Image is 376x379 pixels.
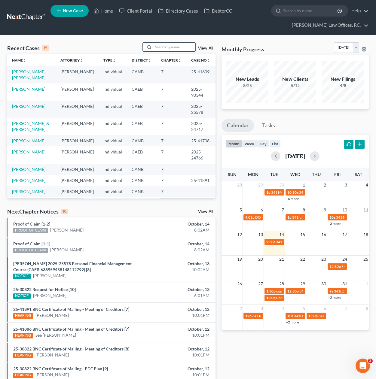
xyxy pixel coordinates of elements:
i: unfold_more [207,59,210,62]
span: 28 [237,181,243,189]
td: CANB [127,197,156,208]
a: [PERSON_NAME] [35,312,69,318]
a: Tasks [257,119,280,132]
a: [PERSON_NAME] [12,178,45,183]
span: 1:30p [266,289,276,293]
td: [PERSON_NAME] [56,118,99,135]
td: CANB [127,175,156,186]
td: 2025-24766 [186,146,216,163]
span: Sat [355,172,362,177]
a: Chapterunfold_more [161,58,182,62]
td: [PERSON_NAME] [56,135,99,146]
a: [PERSON_NAME] [33,273,66,279]
td: [PERSON_NAME] [56,66,99,83]
a: [PERSON_NAME] [50,227,84,233]
td: [PERSON_NAME] [56,175,99,186]
span: 5 [302,305,306,312]
span: 4:03p [245,215,255,220]
span: 13 [258,231,264,238]
span: 341(a) meeting for [PERSON_NAME] [PERSON_NAME] [276,240,363,244]
span: 25 [363,256,369,263]
td: CAEB [127,118,156,135]
a: Help [348,5,368,16]
span: 28 [279,280,285,287]
div: HEARING [13,373,33,378]
td: [PERSON_NAME] [56,146,99,163]
a: 25-30822 BNC Certificate of Mailing - PDF Plan [9] [13,366,108,371]
td: Individual [99,135,127,146]
div: PROOF OF CLAIM [13,228,48,233]
a: View All [198,46,213,50]
td: 7 [156,118,186,135]
td: Individual [99,197,127,208]
span: 12:30p [287,289,299,293]
td: 2025-24717 [186,118,216,135]
a: [PERSON_NAME] [12,104,45,109]
td: Individual [99,101,127,118]
td: [PERSON_NAME] [56,164,99,175]
span: 14 [279,231,285,238]
div: 8:02AM [148,227,209,233]
td: Individual [99,146,127,163]
div: 10:02AM [148,267,209,273]
td: 7 [156,101,186,118]
td: 7 [156,175,186,186]
span: 3 [260,305,264,312]
span: 10a [329,215,335,220]
span: 2 [323,181,327,189]
a: [PERSON_NAME] [12,86,45,92]
span: 17 [342,231,348,238]
span: 1 [302,181,306,189]
span: 30 [279,181,285,189]
div: HEARING [13,353,33,358]
span: 4 [365,181,369,189]
td: CANB [127,135,156,146]
div: October, 12 [148,306,209,312]
div: NOTICE [13,274,31,279]
span: 341 Meeting for [PERSON_NAME] [271,190,325,195]
span: 16 [321,231,327,238]
a: 25-30822 BNC Certificate of Mailing - Meeting of Creditors [8] [13,346,129,351]
div: New Leads [226,76,268,83]
div: October, 12 [148,366,209,372]
div: October, 13 [148,287,209,293]
a: [PERSON_NAME] [33,293,66,299]
span: 341 Meeting for [PERSON_NAME] [252,314,306,318]
a: See [PERSON_NAME] [35,332,76,338]
a: [PERSON_NAME] Law Offices, P.C. [289,20,368,31]
span: 1p [287,215,292,220]
span: 8 [302,206,306,214]
div: 10:01PM [148,372,209,378]
span: 10a [287,314,293,318]
i: unfold_more [112,59,116,62]
span: 1:30p [266,296,276,300]
span: 21 [279,256,285,263]
div: HEARING [13,333,33,338]
td: Individual [99,175,127,186]
span: 9 [323,206,327,214]
div: 10 [61,209,68,214]
td: 7 [156,186,186,197]
a: Proof of Claim [1-1] [13,241,50,246]
a: Directory Cases [155,5,201,16]
span: New Case [63,9,83,13]
a: [PERSON_NAME] & [PERSON_NAME] [12,121,49,132]
a: 25-30822 Request for Notice [10] [13,287,76,292]
span: 8 [365,305,369,312]
td: Individual [99,186,127,197]
a: +3 more [328,221,341,226]
a: +6 more [286,196,299,201]
i: unfold_more [178,59,182,62]
a: Districtunfold_more [132,58,151,62]
td: 7 [156,146,186,163]
a: Nameunfold_more [12,58,26,62]
span: 12p [245,314,252,318]
a: Attorneyunfold_more [60,58,83,62]
span: 11 [363,206,369,214]
td: CANB [127,164,156,175]
div: 6:01AM [148,293,209,299]
button: month [226,140,242,148]
h2: [DATE] [285,153,305,159]
a: [PERSON_NAME] [35,352,69,358]
i: unfold_more [148,59,151,62]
